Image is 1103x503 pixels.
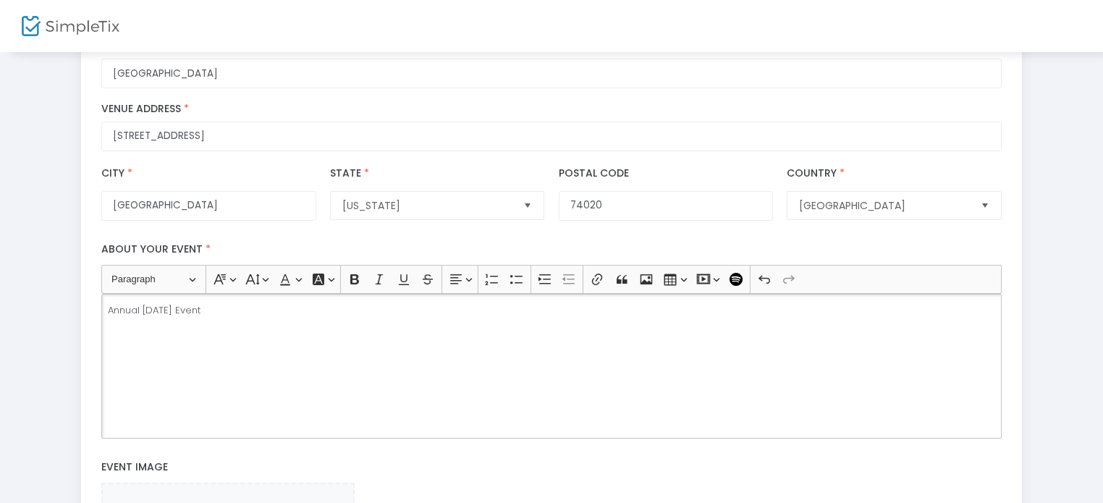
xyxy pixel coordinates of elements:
button: Select [517,192,538,219]
span: [US_STATE] [342,198,512,213]
div: Rich Text Editor, main [101,294,1001,439]
span: Paragraph [111,271,187,288]
input: Where will the event be taking place? [101,122,1001,151]
span: [GEOGRAPHIC_DATA] [799,198,968,213]
p: Annual [DATE] Event [108,303,995,318]
label: Venue Address [101,103,1001,116]
label: About your event [95,235,1009,265]
input: What is the name of this venue? [101,59,1001,88]
label: City [101,166,135,181]
div: Editor toolbar [101,265,1001,294]
button: Select [975,192,995,219]
input: City [101,191,316,221]
label: Postal Code [559,166,629,181]
label: State [330,166,372,181]
button: Paragraph [105,269,203,291]
label: Country [787,166,848,181]
span: Event Image [101,460,168,474]
label: Venue Name [101,41,1001,54]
